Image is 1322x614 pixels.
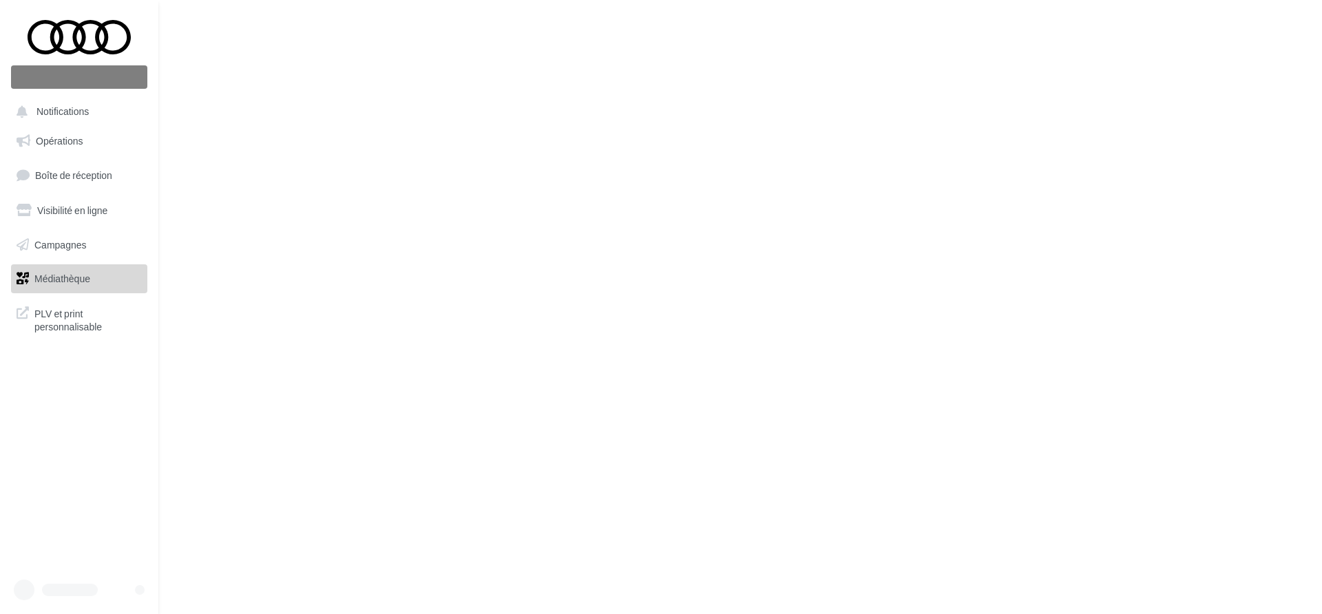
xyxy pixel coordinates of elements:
[8,196,150,225] a: Visibilité en ligne
[8,299,150,339] a: PLV et print personnalisable
[35,169,112,181] span: Boîte de réception
[8,264,150,293] a: Médiathèque
[8,160,150,190] a: Boîte de réception
[8,231,150,260] a: Campagnes
[11,65,147,89] div: Nouvelle campagne
[34,304,142,334] span: PLV et print personnalisable
[8,127,150,156] a: Opérations
[34,238,87,250] span: Campagnes
[36,135,83,147] span: Opérations
[37,204,107,216] span: Visibilité en ligne
[34,273,90,284] span: Médiathèque
[36,106,89,118] span: Notifications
